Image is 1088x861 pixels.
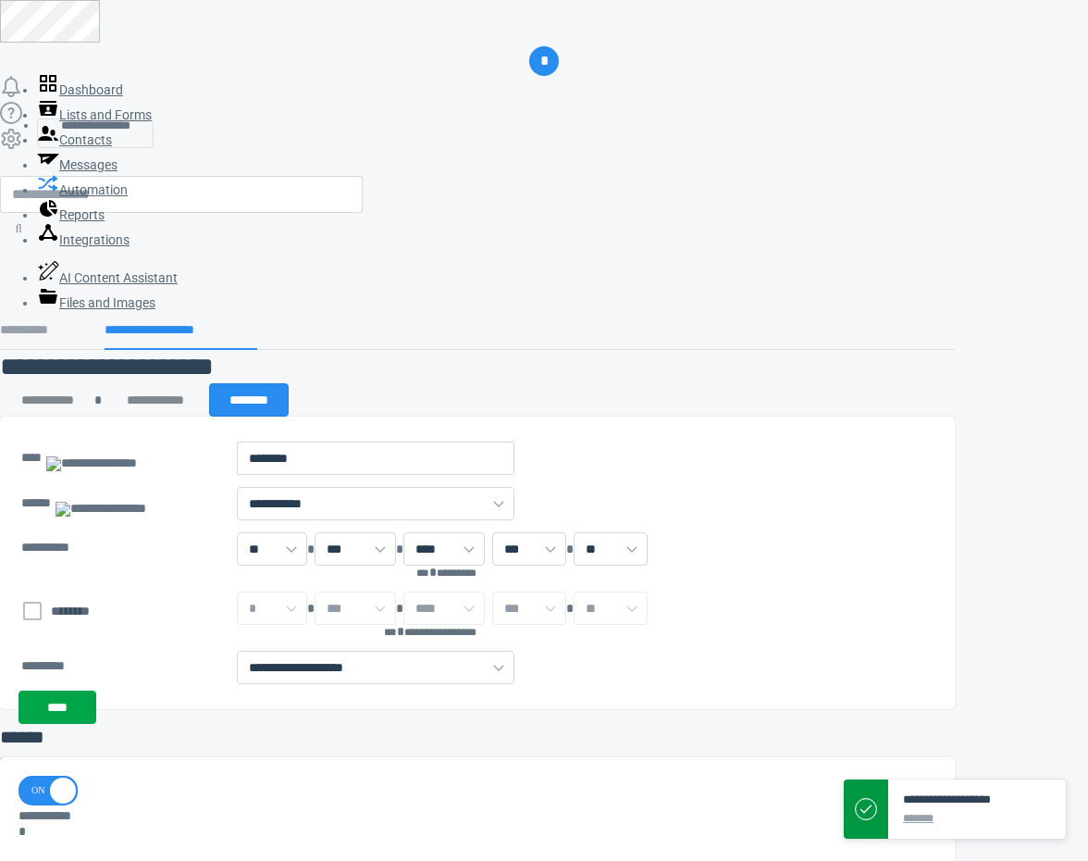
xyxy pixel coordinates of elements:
a: Reports [37,207,105,222]
span: Lists and Forms [59,107,152,122]
a: Files and Images [37,295,155,310]
a: Integrations [37,232,130,247]
span: Contacts [59,132,112,147]
span: Dashboard [59,82,123,97]
a: AI Content Assistant [37,270,178,285]
span: Reports [59,207,105,222]
a: Lists and Forms [37,107,152,122]
span: Integrations [59,232,130,247]
span: Automation [59,182,128,197]
a: Automation [37,182,128,197]
span: AI Content Assistant [59,270,178,285]
a: Dashboard [37,82,123,97]
a: Contacts [37,132,112,147]
span: Messages [59,157,117,172]
a: Messages [37,157,117,172]
span: Files and Images [59,295,155,310]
